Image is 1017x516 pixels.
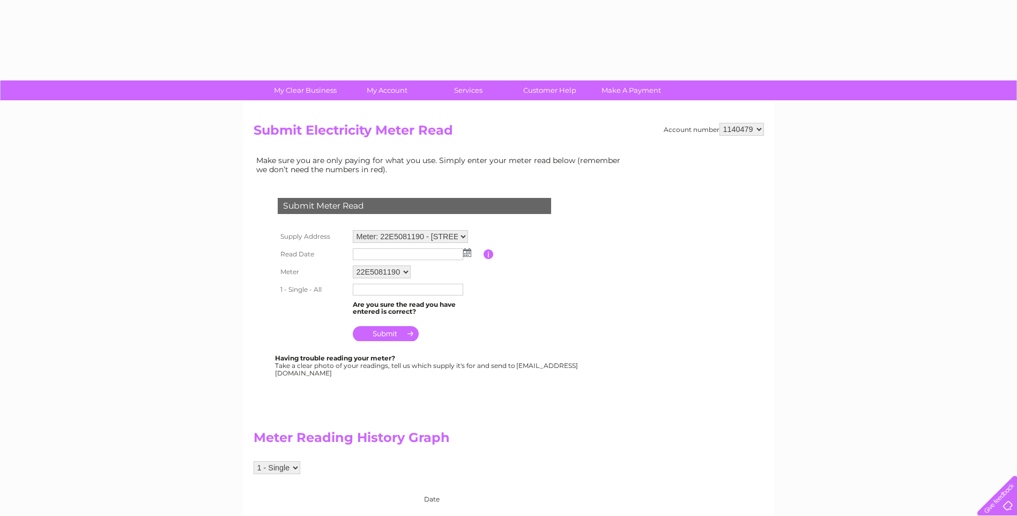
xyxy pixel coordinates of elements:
a: My Clear Business [261,80,350,100]
input: Information [484,249,494,259]
div: Date [254,485,629,503]
th: Supply Address [275,227,350,246]
th: Read Date [275,246,350,263]
td: Are you sure the read you have entered is correct? [350,298,484,319]
div: Account number [664,123,764,136]
a: Customer Help [506,80,594,100]
h2: Submit Electricity Meter Read [254,123,764,143]
a: My Account [343,80,431,100]
h2: Meter Reading History Graph [254,430,629,451]
th: 1 - Single - All [275,281,350,298]
input: Submit [353,326,419,341]
div: Take a clear photo of your readings, tell us which supply it's for and send to [EMAIL_ADDRESS][DO... [275,355,580,377]
img: ... [463,248,471,257]
div: Submit Meter Read [278,198,551,214]
td: Make sure you are only paying for what you use. Simply enter your meter read below (remember we d... [254,153,629,176]
a: Services [424,80,513,100]
a: Make A Payment [587,80,675,100]
th: Meter [275,263,350,281]
b: Having trouble reading your meter? [275,354,395,362]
